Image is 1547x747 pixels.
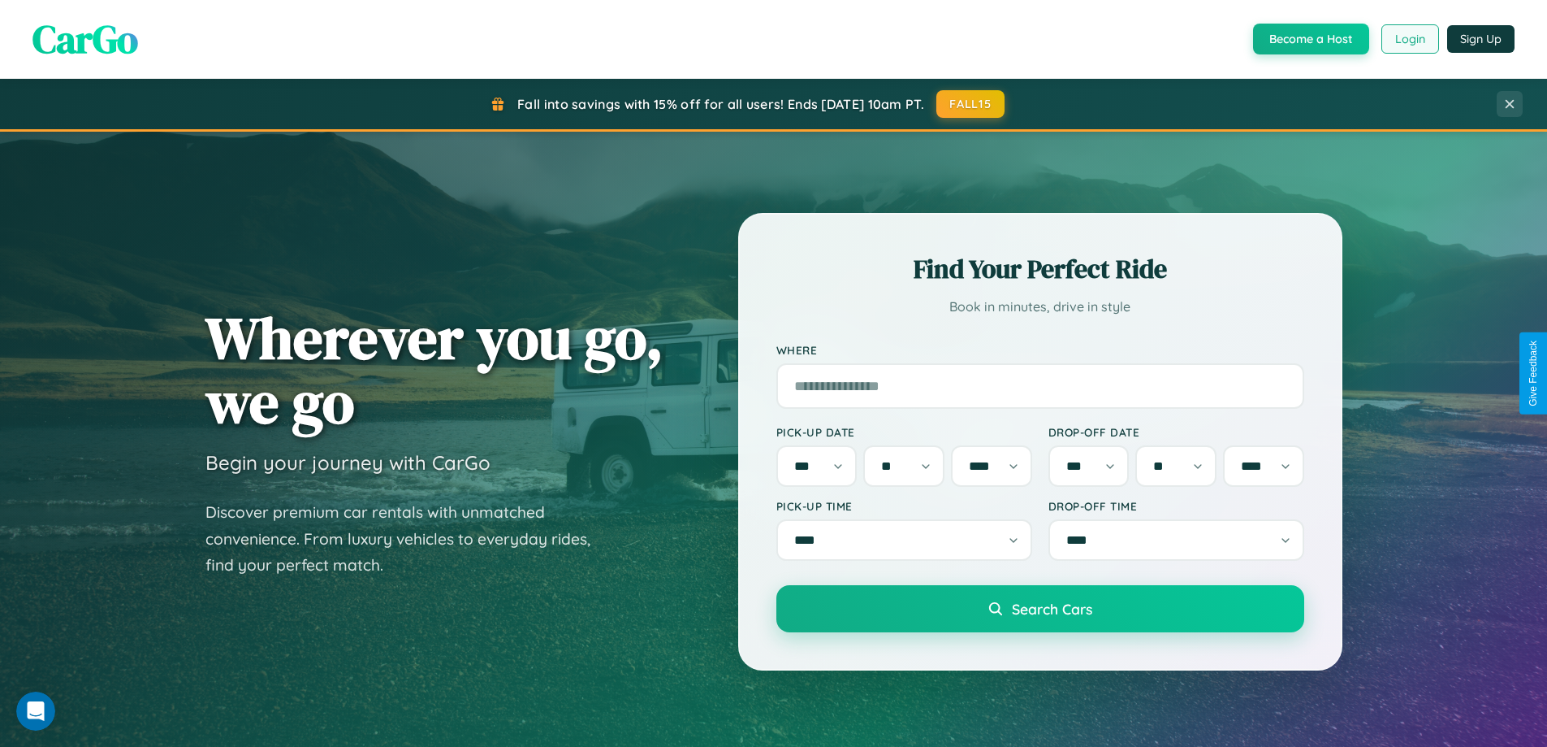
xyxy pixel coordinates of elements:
h2: Find Your Perfect Ride [776,251,1304,287]
span: CarGo [32,12,138,66]
button: Sign Up [1447,25,1515,53]
button: Search Cars [776,585,1304,632]
span: Search Cars [1012,600,1092,618]
span: Fall into savings with 15% off for all users! Ends [DATE] 10am PT. [517,96,924,112]
p: Discover premium car rentals with unmatched convenience. From luxury vehicles to everyday rides, ... [205,499,611,579]
button: Become a Host [1253,24,1369,54]
p: Book in minutes, drive in style [776,295,1304,319]
label: Drop-off Time [1048,499,1304,513]
label: Pick-up Date [776,425,1032,439]
h1: Wherever you go, we go [205,306,663,434]
h3: Begin your journey with CarGo [205,450,490,475]
label: Pick-up Time [776,499,1032,513]
button: Login [1381,24,1439,54]
button: FALL15 [936,90,1005,118]
iframe: Intercom live chat [16,692,55,731]
div: Give Feedback [1528,341,1539,406]
label: Drop-off Date [1048,425,1304,439]
label: Where [776,343,1304,357]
